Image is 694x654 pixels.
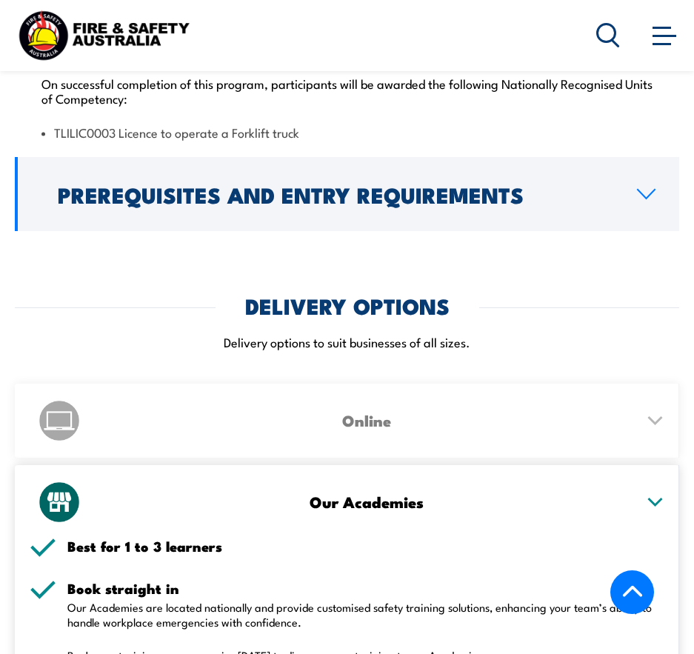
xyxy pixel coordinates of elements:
p: Delivery options to suit businesses of all sizes. [15,333,679,350]
li: TLILIC0003 Licence to operate a Forklift truck [41,124,653,141]
h3: Our Academies [99,493,635,510]
h2: DELIVERY OPTIONS [245,296,450,315]
a: Prerequisites and Entry Requirements [15,157,679,231]
p: Our Academies are located nationally and provide customised safety training solutions, enhancing ... [67,600,664,630]
p: On successful completion of this program, participants will be awarded the following Nationally R... [41,76,653,105]
h3: Online [99,412,635,429]
h5: Book straight in [67,581,664,595]
h5: Best for 1 to 3 learners [67,539,664,553]
h2: Prerequisites and Entry Requirements [58,184,613,204]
